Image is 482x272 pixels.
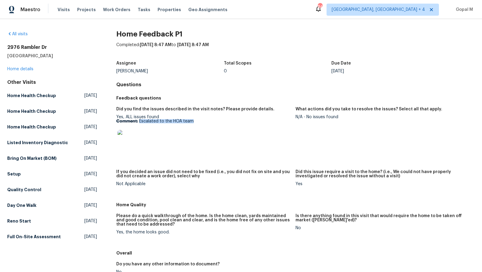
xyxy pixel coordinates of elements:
span: Tasks [138,8,150,12]
span: [GEOGRAPHIC_DATA], [GEOGRAPHIC_DATA] + 4 [332,7,425,13]
div: Yes [296,182,470,186]
span: Maestro [20,7,40,13]
h5: Feedback questions [116,95,475,101]
span: Geo Assignments [188,7,227,13]
a: Setup[DATE] [7,169,97,179]
a: Bring On Market (BOM)[DATE] [7,153,97,164]
h5: Home Health Checkup [7,93,56,99]
h5: Full On-Site Assessment [7,234,61,240]
span: [DATE] [84,234,97,240]
span: [DATE] [84,155,97,161]
h5: Is there anything found in this visit that would require the home to be taken off market ([PERSON... [296,214,470,222]
h5: Listed Inventory Diagnostic [7,140,68,146]
h5: Assignee [116,61,136,65]
a: Full On-Site Assessment[DATE] [7,231,97,242]
a: Quality Control[DATE] [7,184,97,195]
span: [DATE] [84,108,97,114]
h5: Home Health Checkup [7,124,56,130]
span: Projects [77,7,96,13]
h5: [GEOGRAPHIC_DATA] [7,53,97,59]
span: [DATE] [84,93,97,99]
h5: Bring On Market (BOM) [7,155,57,161]
span: [DATE] [84,171,97,177]
div: 0 [224,69,331,73]
h5: Reno Start [7,218,31,224]
div: N/A - No issues found [296,115,470,119]
h5: What actions did you take to resolve the issues? Select all that apply. [296,107,442,111]
a: Home Health Checkup[DATE] [7,90,97,101]
h5: If you decided an issue did not need to be fixed (i.e., you did not fix on site and you did not c... [116,170,291,178]
h5: Did you find the issues described in the visit notes? Please provide details. [116,107,274,111]
span: [DATE] 8:47 AM [140,43,171,47]
span: Gopal M [453,7,473,13]
span: [DATE] [84,202,97,208]
h5: Due Date [331,61,351,65]
div: [PERSON_NAME] [116,69,224,73]
h5: Total Scopes [224,61,252,65]
div: Other Visits [7,79,97,85]
span: [DATE] 8:47 AM [177,43,209,47]
h5: Please do a quick walkthrough of the home. Is the home clean, yards maintained and good condition... [116,214,291,226]
div: [DATE] [331,69,439,73]
div: 84 [318,4,322,10]
span: [DATE] [84,187,97,193]
a: Home Health Checkup[DATE] [7,106,97,117]
span: [DATE] [84,218,97,224]
span: Work Orders [103,7,130,13]
a: Home Health Checkup[DATE] [7,122,97,132]
b: Comment: [116,119,138,123]
div: No [296,226,470,230]
h5: Did this issue require a visit to the home? (i.e., We could not have properly investigated or res... [296,170,470,178]
div: Completed: to [116,42,475,58]
p: Escalated to the HOA team [116,119,291,123]
h2: 2976 Rambler Dr [7,44,97,50]
h4: Questions [116,82,475,88]
h5: Day One Walk [7,202,36,208]
a: All visits [7,32,28,36]
a: Reno Start[DATE] [7,216,97,226]
h5: Setup [7,171,21,177]
a: Listed Inventory Diagnostic[DATE] [7,137,97,148]
span: [DATE] [84,124,97,130]
h5: Home Quality [116,202,475,208]
div: Not Applicable [116,182,291,186]
a: Day One Walk[DATE] [7,200,97,211]
span: Visits [58,7,70,13]
span: [DATE] [84,140,97,146]
h5: Do you have any other information to document? [116,262,220,266]
h5: Quality Control [7,187,41,193]
h5: Overall [116,250,475,256]
div: Yes, the home looks good. [116,230,291,234]
a: Home details [7,67,33,71]
span: Properties [158,7,181,13]
h5: Home Health Checkup [7,108,56,114]
div: Yes, ALL issues found [116,115,291,153]
h2: Home Feedback P1 [116,31,475,37]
